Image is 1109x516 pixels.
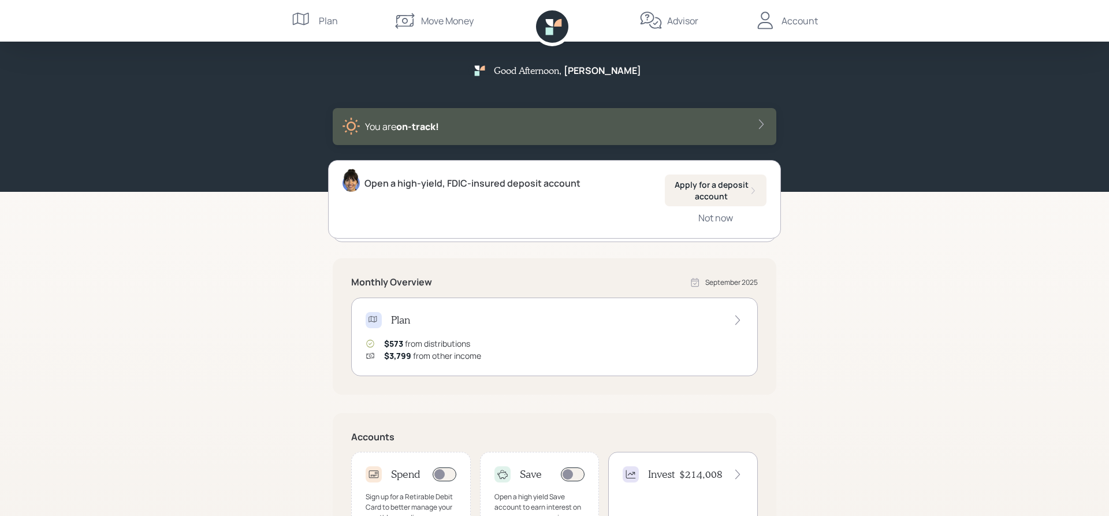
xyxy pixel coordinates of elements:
[351,432,758,443] h5: Accounts
[319,14,338,28] div: Plan
[494,65,561,76] h5: Good Afternoon ,
[391,314,410,326] h4: Plan
[343,169,360,192] img: treva-nostdahl-headshot.png
[564,65,641,76] h5: [PERSON_NAME]
[665,175,766,206] button: Apply for a deposit account
[421,14,474,28] div: Move Money
[520,468,542,481] h4: Save
[364,176,580,190] div: Open a high-yield, FDIC-insured deposit account
[365,120,439,133] div: You are
[705,277,758,288] div: September 2025
[674,179,757,202] div: Apply for a deposit account
[342,117,360,136] img: sunny-XHVQM73Q.digested.png
[679,468,723,481] h4: $214,008
[648,468,675,481] h4: Invest
[396,120,439,133] span: on‑track!
[384,350,481,362] div: from other income
[384,337,470,350] div: from distributions
[667,14,698,28] div: Advisor
[384,338,403,349] span: $573
[781,14,818,28] div: Account
[391,468,420,481] h4: Spend
[698,211,733,224] div: Not now
[351,277,432,288] h5: Monthly Overview
[384,350,411,361] span: $3,799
